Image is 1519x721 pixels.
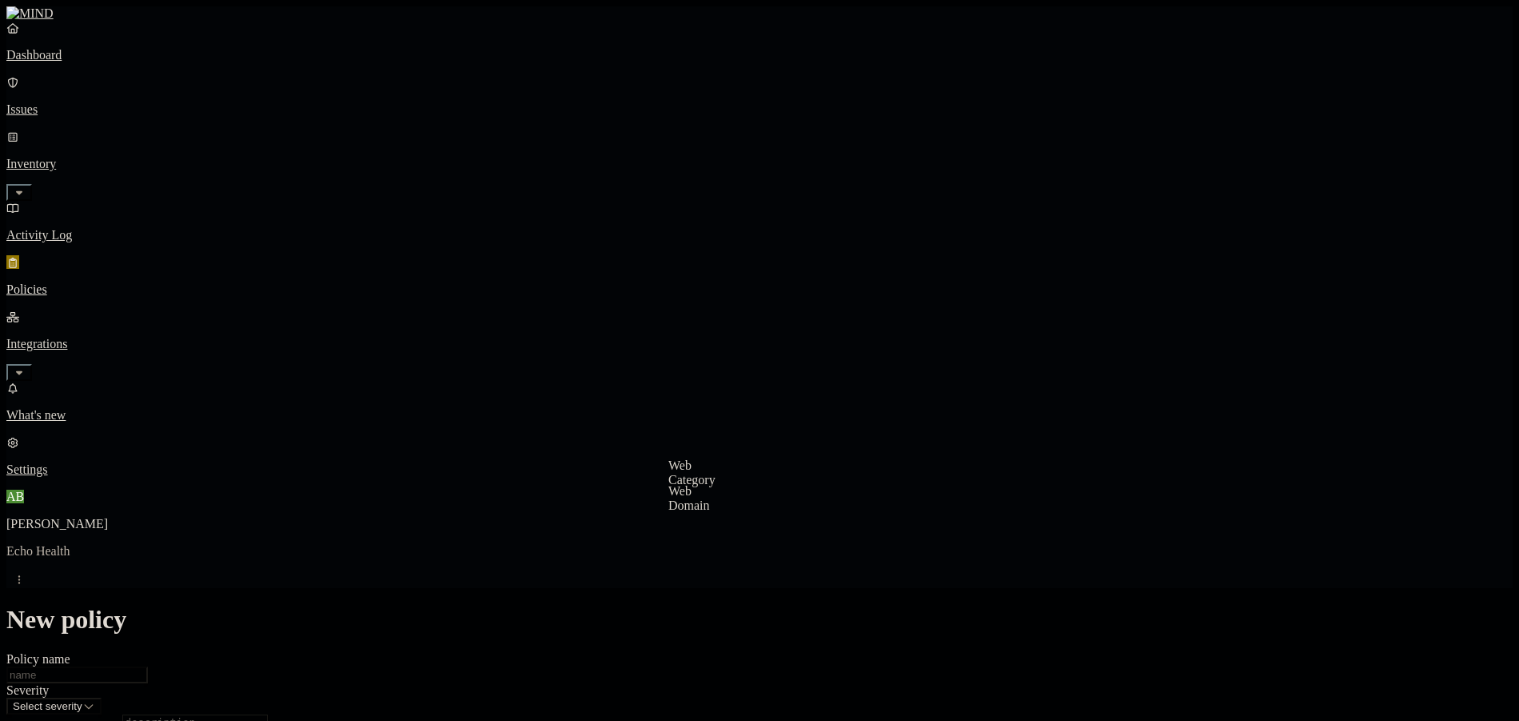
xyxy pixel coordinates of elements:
[6,517,1513,531] p: [PERSON_NAME]
[6,544,1513,559] p: Echo Health
[6,75,1513,117] a: Issues
[6,255,1513,297] a: Policies
[6,282,1513,297] p: Policies
[6,337,1513,351] p: Integrations
[668,459,716,487] label: Web Category
[6,435,1513,477] a: Settings
[6,490,24,503] span: AB
[6,683,49,697] label: Severity
[6,667,148,683] input: name
[6,605,1513,635] h1: New policy
[6,201,1513,242] a: Activity Log
[6,130,1513,198] a: Inventory
[6,652,70,666] label: Policy name
[6,463,1513,477] p: Settings
[6,228,1513,242] p: Activity Log
[6,6,1513,21] a: MIND
[6,102,1513,117] p: Issues
[6,157,1513,171] p: Inventory
[6,381,1513,423] a: What's new
[6,21,1513,62] a: Dashboard
[668,484,710,512] label: Web Domain
[6,310,1513,379] a: Integrations
[6,6,54,21] img: MIND
[6,408,1513,423] p: What's new
[6,48,1513,62] p: Dashboard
